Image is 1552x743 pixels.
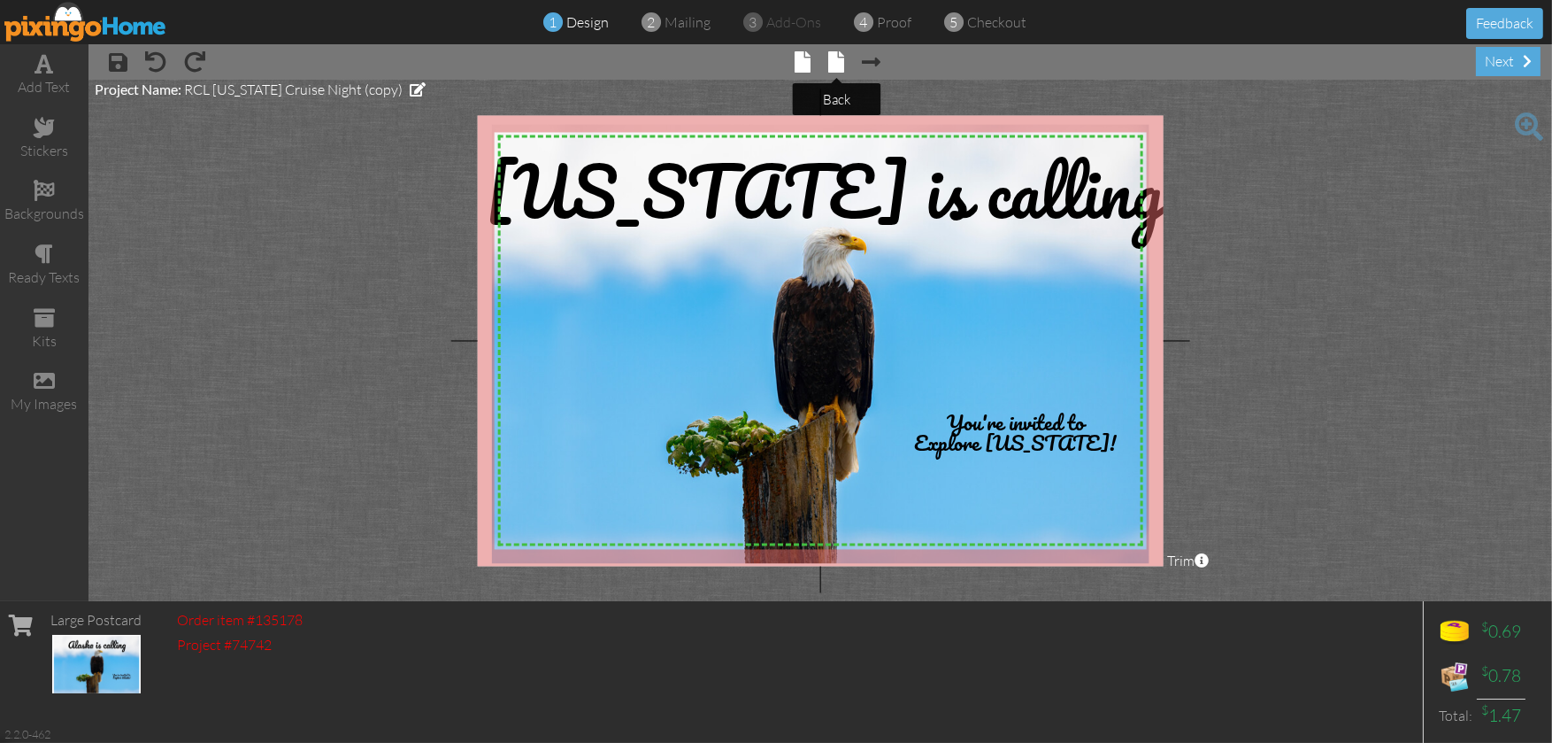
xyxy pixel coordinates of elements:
[52,635,141,693] img: 135178-1-1756569103609-c7979b7b71d298a9-qa.jpg
[486,134,1163,248] span: [US_STATE] is calling
[967,13,1026,31] span: checkout
[549,12,557,33] span: 1
[877,13,911,31] span: proof
[1476,47,1540,76] div: next
[648,12,656,33] span: 2
[4,2,167,42] img: pixingo logo
[950,12,958,33] span: 5
[1433,699,1477,732] td: Total:
[177,635,303,655] div: Project #74742
[1481,663,1488,678] sup: $
[1477,610,1525,654] td: 0.69
[1477,654,1525,699] td: 0.78
[566,13,609,31] span: design
[184,81,403,98] span: RCL [US_STATE] Cruise Night (copy)
[1167,551,1209,571] span: Trim
[860,12,868,33] span: 4
[491,125,1149,563] img: 20250829-191425-391d3d464d9f-1000.jpg
[914,426,1117,461] span: Explore [US_STATE]!
[1481,702,1488,717] sup: $
[766,13,821,31] span: add-ons
[665,13,711,31] span: mailing
[1437,615,1472,650] img: points-icon.png
[823,91,850,108] tip-tip: back
[95,81,181,97] span: Project Name:
[1437,659,1472,694] img: expense-icon.png
[1466,8,1543,39] button: Feedback
[1481,619,1488,634] sup: $
[1477,699,1525,732] td: 1.47
[947,405,1084,439] span: You're invited to
[4,726,50,742] div: 2.2.0-462
[177,610,303,631] div: Order item #135178
[50,610,142,631] div: Large Postcard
